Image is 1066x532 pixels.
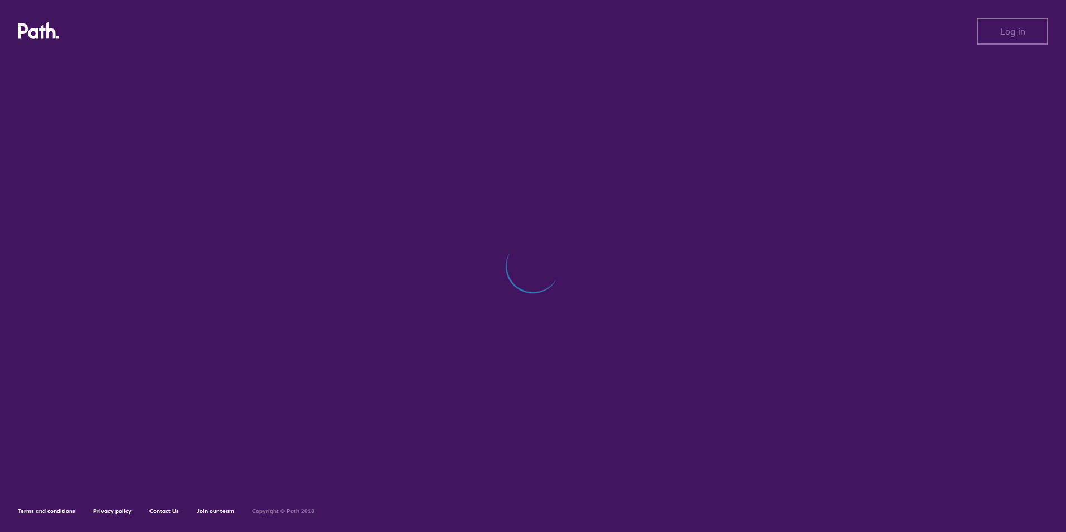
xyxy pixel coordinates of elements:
a: Terms and conditions [18,507,75,515]
h6: Copyright © Path 2018 [252,508,314,515]
a: Privacy policy [93,507,132,515]
span: Log in [1000,26,1025,36]
button: Log in [977,18,1048,45]
a: Join our team [197,507,234,515]
a: Contact Us [149,507,179,515]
